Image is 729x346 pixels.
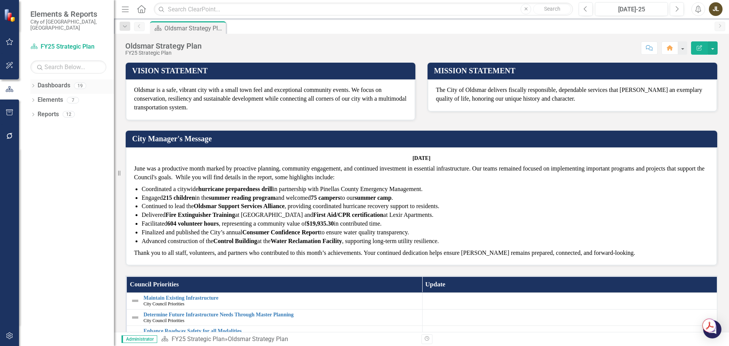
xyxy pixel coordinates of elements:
[132,66,412,75] h3: VISION STATEMENT
[154,3,573,16] input: Search ClearPoint...
[166,212,235,218] strong: Fire Extinguisher Training
[126,292,422,309] td: Double-Click to Edit Right Click for Context Menu
[209,194,276,201] strong: summer reading program
[213,238,257,244] strong: Control Building
[131,313,140,322] img: Not Defined
[131,296,140,305] img: Not Defined
[144,301,185,307] span: City Council Priorities
[142,237,709,246] p: Advanced construction of the at the , supporting long-term utility resilience.
[30,19,106,31] small: City of [GEOGRAPHIC_DATA], [GEOGRAPHIC_DATA]
[144,295,418,301] a: Maintain Existing Infrastructure
[142,185,709,194] p: Coordinated a citywide in partnership with Pinellas County Emergency Management.
[125,42,202,50] div: Oldsmar Strategy Plan
[132,134,713,143] h3: City Manager's Message
[142,202,709,211] p: Continued to lead the , providing coordinated hurricane recovery support to residents.
[595,2,668,16] button: [DATE]-25
[163,194,195,201] strong: 215 children
[3,8,17,22] img: ClearPoint Strategy
[121,335,157,343] span: Administrator
[164,24,224,33] div: Oldsmar Strategy Plan
[134,247,709,258] p: Thank you to all staff, volunteers, and partners who contributed to this month’s achievements. Yo...
[313,212,383,218] strong: First Aid/CPR certification
[142,194,709,202] p: Engaged in the and welcomed to our .
[422,309,718,326] td: Double-Click to Edit
[142,220,709,228] p: Facilitated , representing a community value of in contributed time.
[38,81,70,90] a: Dashboards
[436,86,709,103] p: The City of Oldsmar delivers fiscally responsible, dependable services that [PERSON_NAME] an exem...
[74,82,86,89] div: 19
[194,203,284,209] strong: Oldsmar Support Services Alliance
[125,50,202,56] div: FY25 Strategic Plan
[422,292,718,309] td: Double-Click to Edit
[142,228,709,237] p: Finalized and published the City’s annual to ensure water quality transparency.
[242,229,320,235] strong: Consumer Confidence Report
[126,326,422,343] td: Double-Click to Edit Right Click for Context Menu
[228,335,288,343] div: Oldsmar Strategy Plan
[198,186,273,192] strong: hurricane preparedness drill
[355,194,391,201] strong: summer camp
[63,111,75,118] div: 12
[126,309,422,326] td: Double-Click to Edit Right Click for Context Menu
[172,335,225,343] a: FY25 Strategic Plan
[709,2,723,16] button: JL
[598,5,665,14] div: [DATE]-25
[161,335,416,344] div: »
[434,66,713,75] h3: MISSION STATEMENT
[134,86,407,112] p: Oldsmar is a safe, vibrant city with a small town feel and exceptional community events. We focus...
[67,97,79,103] div: 7
[131,330,140,339] img: Not Defined
[311,194,340,201] strong: 75 campers
[30,60,106,74] input: Search Below...
[30,43,106,51] a: FY25 Strategic Plan
[144,312,418,318] a: Determine Future Infrastructure Needs Through Master Planning
[38,110,59,119] a: Reports
[533,4,571,14] button: Search
[167,220,219,227] strong: 604 volunteer hours
[134,164,709,183] p: June was a productive month marked by proactive planning, community engagement, and continued inv...
[412,155,430,161] strong: [DATE]
[306,220,334,227] strong: $19,935.30
[422,326,718,343] td: Double-Click to Edit
[271,238,342,244] strong: Water Reclamation Facility
[142,211,709,220] p: Delivered at [GEOGRAPHIC_DATA] and at Lexir Apartments.
[144,318,185,323] span: City Council Priorities
[38,96,63,104] a: Elements
[544,6,560,12] span: Search
[30,9,106,19] span: Elements & Reports
[144,328,418,334] a: Enhance Roadway Safety for all Modalities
